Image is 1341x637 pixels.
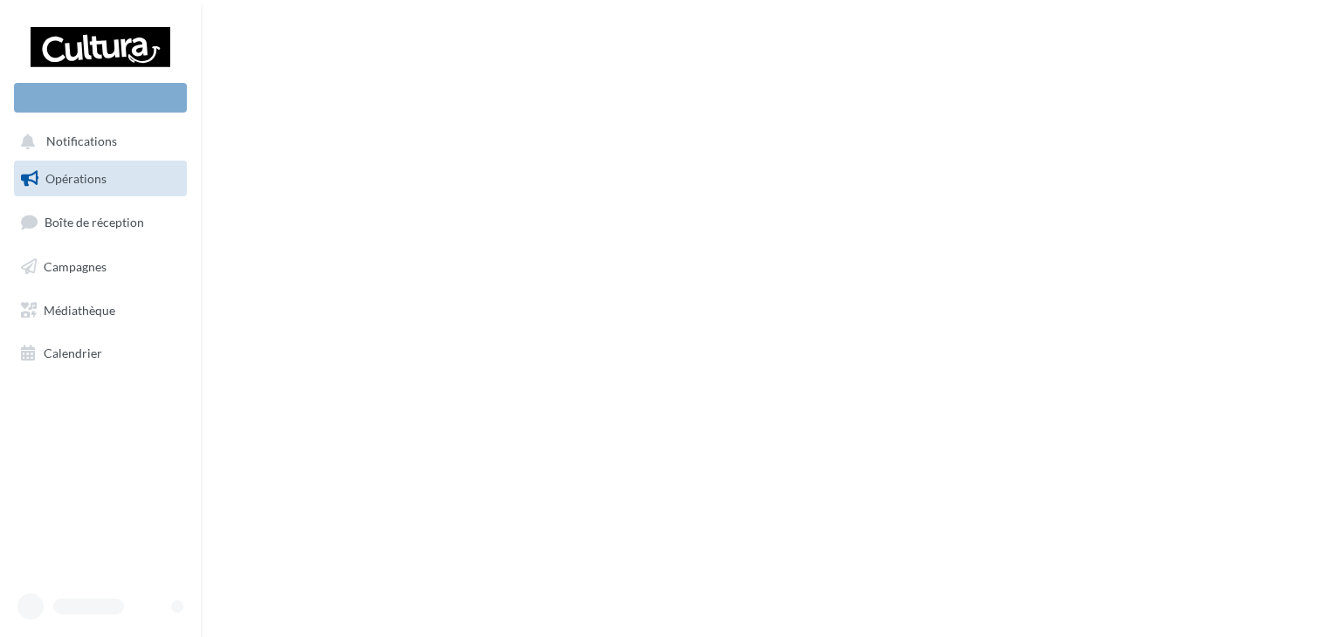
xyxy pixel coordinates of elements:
span: Opérations [45,171,107,186]
a: Calendrier [10,335,190,372]
a: Boîte de réception [10,203,190,241]
a: Opérations [10,161,190,197]
span: Notifications [46,134,117,149]
a: Campagnes [10,249,190,285]
span: Campagnes [44,259,107,274]
a: Médiathèque [10,292,190,329]
div: Nouvelle campagne [14,83,187,113]
span: Médiathèque [44,302,115,317]
span: Calendrier [44,346,102,360]
span: Boîte de réception [45,215,144,229]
